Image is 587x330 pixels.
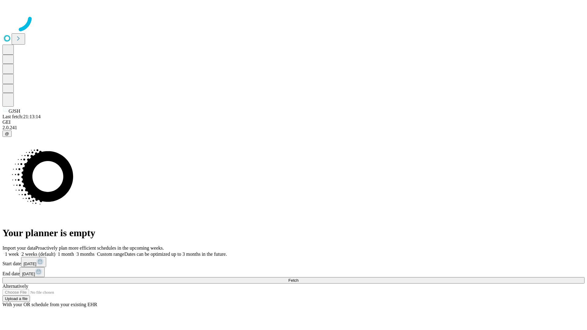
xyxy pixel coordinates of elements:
[20,267,45,277] button: [DATE]
[2,277,585,284] button: Fetch
[2,295,30,302] button: Upload a file
[24,262,36,266] span: [DATE]
[2,284,28,289] span: Alternatively
[2,245,35,251] span: Import your data
[288,278,298,283] span: Fetch
[97,251,124,257] span: Custom range
[124,251,227,257] span: Dates can be optimized up to 3 months in the future.
[35,245,164,251] span: Proactively plan more efficient schedules in the upcoming weeks.
[2,257,585,267] div: Start date
[2,125,585,130] div: 2.0.241
[21,257,46,267] button: [DATE]
[2,114,41,119] span: Last fetch: 21:13:14
[22,272,35,276] span: [DATE]
[76,251,94,257] span: 3 months
[2,267,585,277] div: End date
[2,119,585,125] div: GEI
[5,251,19,257] span: 1 week
[2,130,12,137] button: @
[2,227,585,239] h1: Your planner is empty
[9,108,20,114] span: GJSH
[58,251,74,257] span: 1 month
[21,251,55,257] span: 2 weeks (default)
[2,302,97,307] span: With your OR schedule from your existing EHR
[5,131,9,136] span: @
